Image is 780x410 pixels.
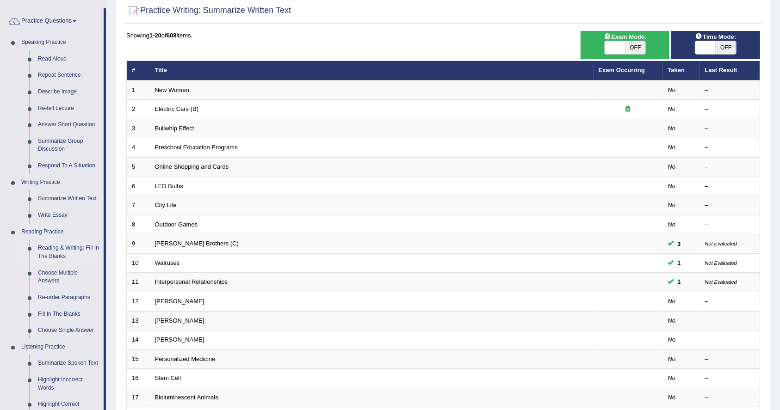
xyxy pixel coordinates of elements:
div: – [705,374,755,383]
em: No [668,317,676,324]
th: Last Result [700,61,760,80]
div: – [705,163,755,171]
a: Summarize Group Discussion [34,133,104,158]
div: – [705,317,755,325]
div: – [705,105,755,114]
div: – [705,355,755,364]
a: [PERSON_NAME] [155,336,204,343]
a: [PERSON_NAME] [155,317,204,324]
a: Summarize Written Text [34,190,104,207]
th: Title [150,61,594,80]
a: Online Shopping and Cards [155,163,229,170]
em: No [668,221,676,228]
h2: Practice Writing: Summarize Written Text [126,4,291,18]
em: No [668,336,676,343]
a: Interpersonal Relationships [155,278,228,285]
div: Exam occurring question [599,105,658,114]
a: Stem Cell [155,374,181,381]
td: 4 [127,138,150,158]
a: Walruses [155,259,180,266]
a: Choose Multiple Answers [34,265,104,289]
div: Showing of items. [126,31,760,40]
td: 7 [127,196,150,215]
a: Summarize Spoken Text [34,355,104,372]
span: Exam Mode: [600,32,650,42]
em: No [668,163,676,170]
td: 13 [127,311,150,330]
b: 608 [167,32,177,39]
div: Show exams occurring in exams [581,31,669,59]
a: Exam Occurring [599,67,645,73]
a: Bullwhip Effect [155,125,194,132]
td: 3 [127,119,150,138]
td: 14 [127,330,150,350]
a: Answer Short Question [34,116,104,133]
th: # [127,61,150,80]
td: 10 [127,253,150,273]
a: Listening Practice [17,339,104,355]
td: 9 [127,234,150,254]
a: LED Bulbs [155,183,183,190]
div: – [705,220,755,229]
a: Outdoor Games [155,221,198,228]
small: Not Evaluated [705,279,737,285]
td: 2 [127,100,150,119]
td: 5 [127,158,150,177]
em: No [668,202,676,208]
td: 17 [127,388,150,407]
span: You can still take this question [674,277,685,287]
span: OFF [716,41,736,54]
td: 12 [127,292,150,311]
em: No [668,125,676,132]
a: Re-order Paragraphs [34,289,104,306]
span: OFF [625,41,645,54]
div: – [705,297,755,306]
a: Electric Cars (B) [155,105,199,112]
a: Fill In The Blanks [34,306,104,323]
a: Reading & Writing: Fill In The Blanks [34,240,104,264]
td: 6 [127,177,150,196]
a: New Women [155,86,189,93]
th: Taken [663,61,700,80]
div: – [705,336,755,344]
div: – [705,393,755,402]
div: – [705,86,755,95]
a: Bioluminescent Animals [155,394,218,401]
em: No [668,355,676,362]
em: No [668,86,676,93]
a: Choose Single Answer [34,322,104,339]
a: Reading Practice [17,224,104,240]
span: You can still take this question [674,258,685,268]
em: No [668,144,676,151]
a: Describe Image [34,84,104,100]
a: Preschool Education Programs [155,144,238,151]
small: Not Evaluated [705,241,737,246]
a: [PERSON_NAME] Brothers (C) [155,240,239,247]
a: Write Essay [34,207,104,224]
em: No [668,183,676,190]
div: – [705,143,755,152]
a: Speaking Practice [17,34,104,51]
em: No [668,394,676,401]
td: 15 [127,349,150,369]
a: Respond To A Situation [34,158,104,174]
a: Re-tell Lecture [34,100,104,117]
a: Practice Questions [0,8,104,31]
em: No [668,105,676,112]
a: Highlight Incorrect Words [34,372,104,396]
span: Time Mode: [692,32,740,42]
a: [PERSON_NAME] [155,298,204,305]
a: Read Aloud [34,51,104,67]
em: No [668,298,676,305]
b: 1-20 [149,32,161,39]
div: – [705,201,755,210]
td: 11 [127,273,150,292]
span: You can still take this question [674,239,685,249]
a: Repeat Sentence [34,67,104,84]
div: – [705,182,755,191]
td: 8 [127,215,150,234]
a: Personalized Medicine [155,355,216,362]
td: 16 [127,369,150,388]
small: Not Evaluated [705,260,737,266]
a: Writing Practice [17,174,104,191]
